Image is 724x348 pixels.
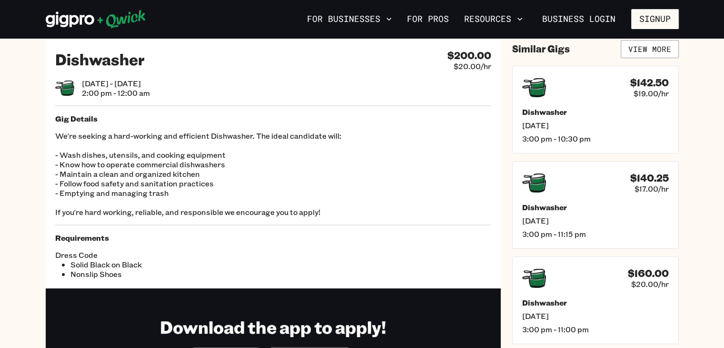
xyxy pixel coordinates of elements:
a: Business Login [534,9,624,29]
span: $20.00/hr [631,279,669,289]
span: [DATE] [522,121,669,130]
span: Dress Code [55,250,273,260]
h5: Dishwasher [522,298,669,307]
h4: $200.00 [447,50,491,61]
button: Signup [631,9,679,29]
span: $20.00/hr [454,61,491,71]
a: For Pros [403,11,453,27]
a: $140.25$17.00/hrDishwasher[DATE]3:00 pm - 11:15 pm [512,161,679,249]
span: 3:00 pm - 11:15 pm [522,229,669,239]
h2: Dishwasher [55,50,145,69]
span: $19.00/hr [634,89,669,98]
h4: $140.25 [630,172,669,184]
button: Resources [460,11,526,27]
a: $160.00$20.00/hrDishwasher[DATE]3:00 pm - 11:00 pm [512,256,679,344]
h5: Dishwasher [522,203,669,212]
h4: $160.00 [628,267,669,279]
a: $142.50$19.00/hrDishwasher[DATE]3:00 pm - 10:30 pm [512,66,679,154]
a: View More [621,40,679,58]
h1: Download the app to apply! [160,316,386,338]
li: Nonslip Shoes [70,269,273,279]
span: 2:00 pm - 12:00 am [82,88,150,98]
h5: Dishwasher [522,107,669,117]
span: [DATE] [522,216,669,225]
h5: Gig Details [55,114,491,123]
h5: Requirements [55,233,491,243]
span: 3:00 pm - 11:00 pm [522,325,669,334]
li: Solid Black on Black [70,260,273,269]
button: For Businesses [303,11,396,27]
span: [DATE] - [DATE] [82,79,150,88]
span: [DATE] [522,311,669,321]
p: We're seeking a hard-working and efficient Dishwasher. The ideal candidate will: - Wash dishes, u... [55,131,491,217]
h4: Similar Gigs [512,43,570,55]
span: 3:00 pm - 10:30 pm [522,134,669,143]
span: $17.00/hr [635,184,669,194]
h4: $142.50 [630,77,669,89]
